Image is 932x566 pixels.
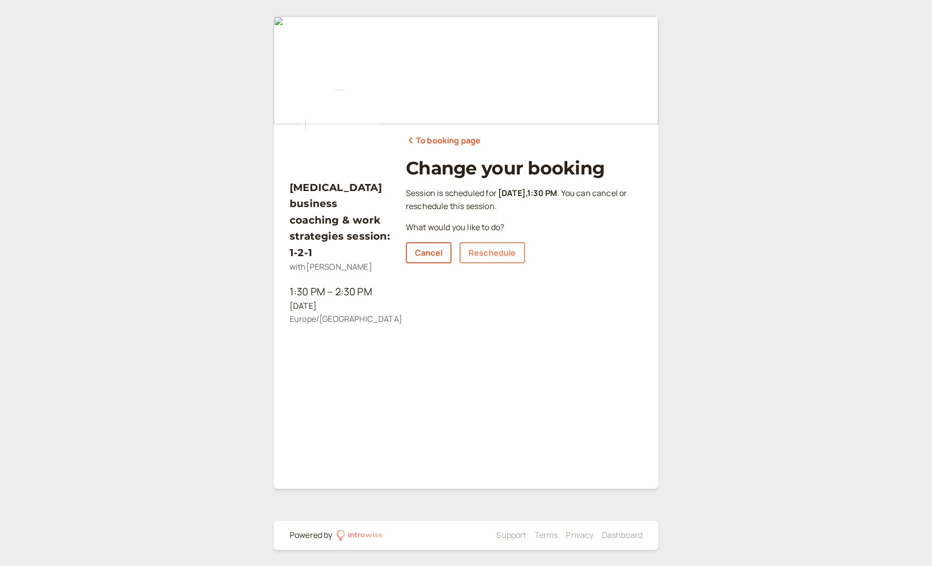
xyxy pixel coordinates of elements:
[406,157,642,179] h1: Change your booking
[290,179,390,261] h3: [MEDICAL_DATA] business coaching & work strategies session: 1-2-1
[602,529,642,540] a: Dashboard
[337,529,383,542] a: introwise
[290,284,390,300] div: 1:30 PM – 2:30 PM
[406,134,481,147] a: To booking page
[496,529,526,540] a: Support
[348,529,383,542] div: introwise
[535,529,558,540] a: Terms
[406,221,642,234] p: What would you like to do?
[406,187,642,213] p: Session is scheduled for . You can cancel or reschedule this session.
[290,313,390,326] div: Europe/[GEOGRAPHIC_DATA]
[290,261,372,272] span: with [PERSON_NAME]
[406,242,451,263] a: Cancel
[290,300,390,313] div: [DATE]
[290,529,333,542] div: Powered by
[566,529,593,540] a: Privacy
[498,187,557,199] b: [DATE] , 1:30 PM
[459,242,525,263] a: Reschedule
